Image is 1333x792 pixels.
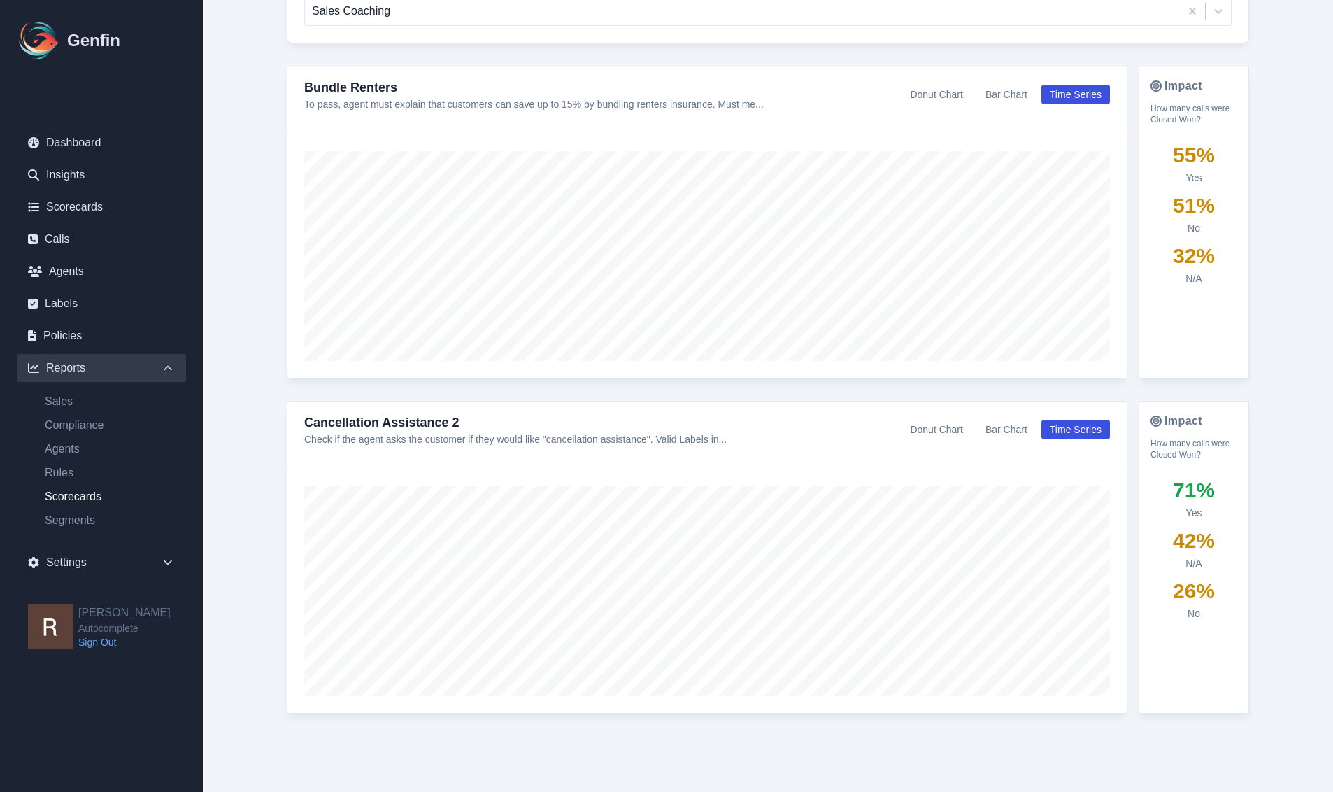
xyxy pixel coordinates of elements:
a: Segments [34,512,186,529]
a: Rules [34,465,186,481]
a: Agents [34,441,186,458]
h1: Genfin [67,29,120,52]
button: Donut Chart [901,420,971,439]
p: How many calls were Closed Won? [1150,438,1237,460]
div: 51 % [1150,193,1237,218]
p: How many calls were Closed Won? [1150,103,1237,125]
div: 71 % [1150,478,1237,503]
h4: Impact [1150,413,1237,430]
button: Time Series [1041,85,1110,104]
div: N/A [1150,271,1237,285]
a: Calls [17,225,186,253]
h4: Impact [1150,78,1237,94]
img: Rick Menesini [28,604,73,649]
button: Bar Chart [977,420,1036,439]
div: Settings [17,549,186,577]
div: N/A [1150,556,1237,570]
a: Bundle Renters [304,80,397,94]
p: To pass, agent must explain that customers can save up to 15% by bundling renters insurance. Must... [304,97,764,111]
a: Sign Out [78,635,171,649]
div: No [1150,607,1237,621]
a: Agents [17,257,186,285]
button: Time Series [1041,420,1110,439]
button: Bar Chart [977,85,1036,104]
a: Policies [17,322,186,350]
div: No [1150,221,1237,235]
div: 42 % [1150,528,1237,553]
a: Sales [34,393,186,410]
a: Scorecards [34,488,186,505]
div: 26 % [1150,579,1237,604]
span: Autocomplete [78,621,171,635]
img: Logo [17,18,62,63]
a: Insights [17,161,186,189]
a: Scorecards [17,193,186,221]
div: Yes [1150,506,1237,520]
div: Reports [17,354,186,382]
a: Dashboard [17,129,186,157]
a: Labels [17,290,186,318]
button: Donut Chart [901,85,971,104]
div: 55 % [1150,143,1237,168]
a: Cancellation Assistance 2 [304,416,459,430]
p: Check if the agent asks the customer if they would like "cancellation assistance". Valid Labels i... [304,432,727,446]
h2: [PERSON_NAME] [78,604,171,621]
div: 32 % [1150,243,1237,269]
div: Yes [1150,171,1237,185]
a: Compliance [34,417,186,434]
